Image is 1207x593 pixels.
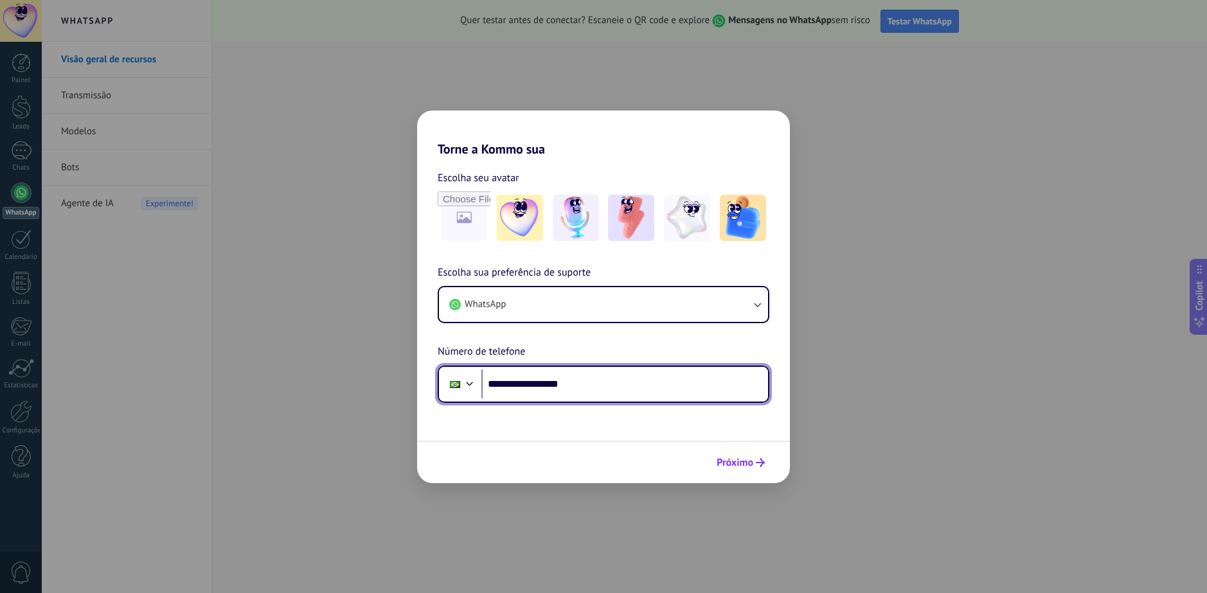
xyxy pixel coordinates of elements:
[438,344,525,360] span: Número de telefone
[438,265,591,281] span: Escolha sua preferência de suporte
[438,170,519,186] span: Escolha seu avatar
[711,452,771,474] button: Próximo
[497,195,543,241] img: -1.jpeg
[439,287,768,322] button: WhatsApp
[608,195,654,241] img: -3.jpeg
[417,111,790,157] h2: Torne a Kommo sua
[717,458,753,467] span: Próximo
[553,195,599,241] img: -2.jpeg
[664,195,710,241] img: -4.jpeg
[465,298,506,311] span: WhatsApp
[443,371,467,398] div: Brazil: + 55
[720,195,766,241] img: -5.jpeg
